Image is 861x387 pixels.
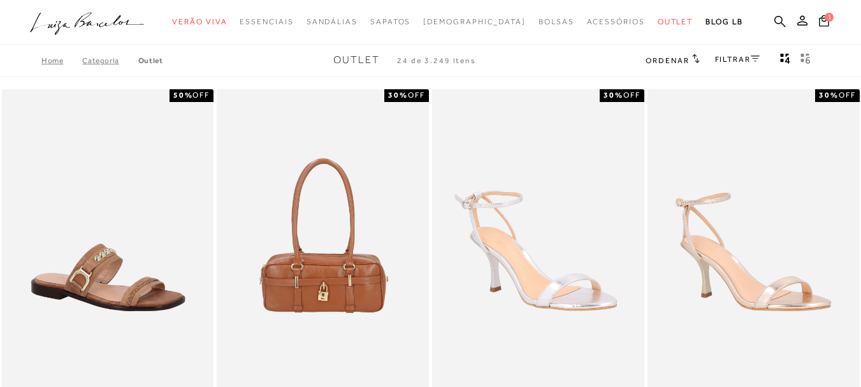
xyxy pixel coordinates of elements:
a: Home [41,56,82,65]
span: OFF [192,91,210,99]
span: Essenciais [240,17,293,26]
a: noSubCategoriesText [307,10,358,34]
span: Verão Viva [172,17,227,26]
a: FILTRAR [715,55,760,64]
a: Categoria [82,56,138,65]
span: Acessórios [587,17,645,26]
a: noSubCategoriesText [370,10,410,34]
span: Bolsas [539,17,574,26]
strong: 30% [604,91,623,99]
span: [DEMOGRAPHIC_DATA] [423,17,526,26]
a: Outlet [138,56,163,65]
span: Sapatos [370,17,410,26]
button: gridText6Desc [797,52,814,69]
a: noSubCategoriesText [658,10,693,34]
span: 1 [825,13,834,22]
span: Outlet [658,17,693,26]
span: OFF [839,91,856,99]
a: noSubCategoriesText [539,10,574,34]
button: Mostrar 4 produtos por linha [776,52,794,69]
a: noSubCategoriesText [172,10,227,34]
a: BLOG LB [705,10,742,34]
span: Outlet [333,54,380,66]
button: 1 [815,14,833,31]
strong: 30% [819,91,839,99]
strong: 30% [388,91,408,99]
span: BLOG LB [705,17,742,26]
strong: 50% [173,91,193,99]
span: 24 de 3.249 itens [397,56,476,65]
a: noSubCategoriesText [240,10,293,34]
a: noSubCategoriesText [587,10,645,34]
span: OFF [408,91,425,99]
span: Sandálias [307,17,358,26]
span: OFF [623,91,640,99]
a: noSubCategoriesText [423,10,526,34]
span: Ordenar [646,56,689,65]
